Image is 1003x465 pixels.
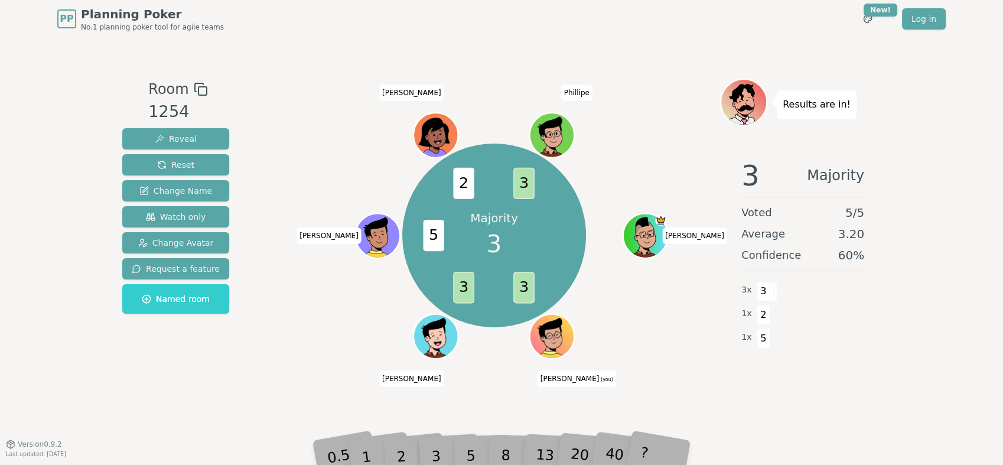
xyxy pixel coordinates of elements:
[783,96,851,113] p: Results are in!
[139,185,212,197] span: Change Name
[741,161,760,190] span: 3
[864,4,897,17] div: New!
[902,8,946,30] a: Log in
[662,227,727,244] span: Click to change your name
[155,133,197,145] span: Reveal
[122,180,229,201] button: Change Name
[741,331,752,344] span: 1 x
[838,247,864,264] span: 60 %
[148,100,207,124] div: 1254
[122,232,229,253] button: Change Avatar
[81,22,224,32] span: No.1 planning poker tool for agile teams
[122,154,229,175] button: Reset
[57,6,224,32] a: PPPlanning PokerNo.1 planning poker tool for agile teams
[379,370,444,387] span: Click to change your name
[81,6,224,22] span: Planning Poker
[6,440,62,449] button: Version0.9.2
[741,307,752,320] span: 1 x
[857,8,878,30] button: New!
[379,84,444,101] span: Click to change your name
[18,440,62,449] span: Version 0.9.2
[424,220,445,251] span: 5
[656,214,667,226] span: Toce is the host
[538,370,616,387] span: Click to change your name
[122,128,229,149] button: Reveal
[60,12,73,26] span: PP
[487,226,501,262] span: 3
[741,284,752,297] span: 3 x
[741,247,801,264] span: Confidence
[514,168,535,199] span: 3
[845,204,864,221] span: 5 / 5
[142,293,210,305] span: Named room
[454,272,475,303] span: 3
[454,168,475,199] span: 2
[741,226,785,242] span: Average
[531,315,573,357] button: Click to change your avatar
[148,79,188,100] span: Room
[122,258,229,279] button: Request a feature
[757,305,770,325] span: 2
[741,204,772,221] span: Voted
[599,377,613,382] span: (you)
[470,210,518,226] p: Majority
[514,272,535,303] span: 3
[122,206,229,227] button: Watch only
[132,263,220,275] span: Request a feature
[146,211,206,223] span: Watch only
[757,281,770,301] span: 3
[6,451,66,457] span: Last updated: [DATE]
[122,284,229,314] button: Named room
[138,237,214,249] span: Change Avatar
[561,84,592,101] span: Click to change your name
[297,227,362,244] span: Click to change your name
[157,159,194,171] span: Reset
[807,161,864,190] span: Majority
[838,226,864,242] span: 3.20
[757,329,770,349] span: 5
